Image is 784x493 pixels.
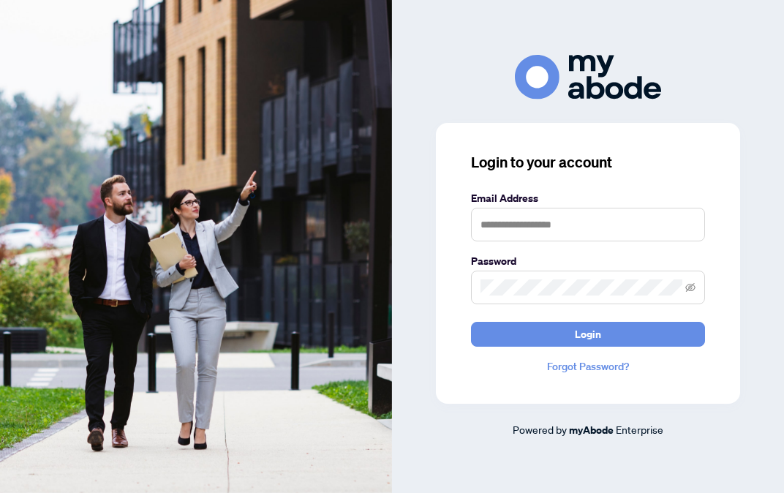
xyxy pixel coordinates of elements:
[471,253,705,269] label: Password
[616,423,663,436] span: Enterprise
[471,152,705,173] h3: Login to your account
[471,322,705,347] button: Login
[685,282,696,293] span: eye-invisible
[575,323,601,346] span: Login
[515,55,661,99] img: ma-logo
[471,190,705,206] label: Email Address
[471,358,705,375] a: Forgot Password?
[569,422,614,438] a: myAbode
[513,423,567,436] span: Powered by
